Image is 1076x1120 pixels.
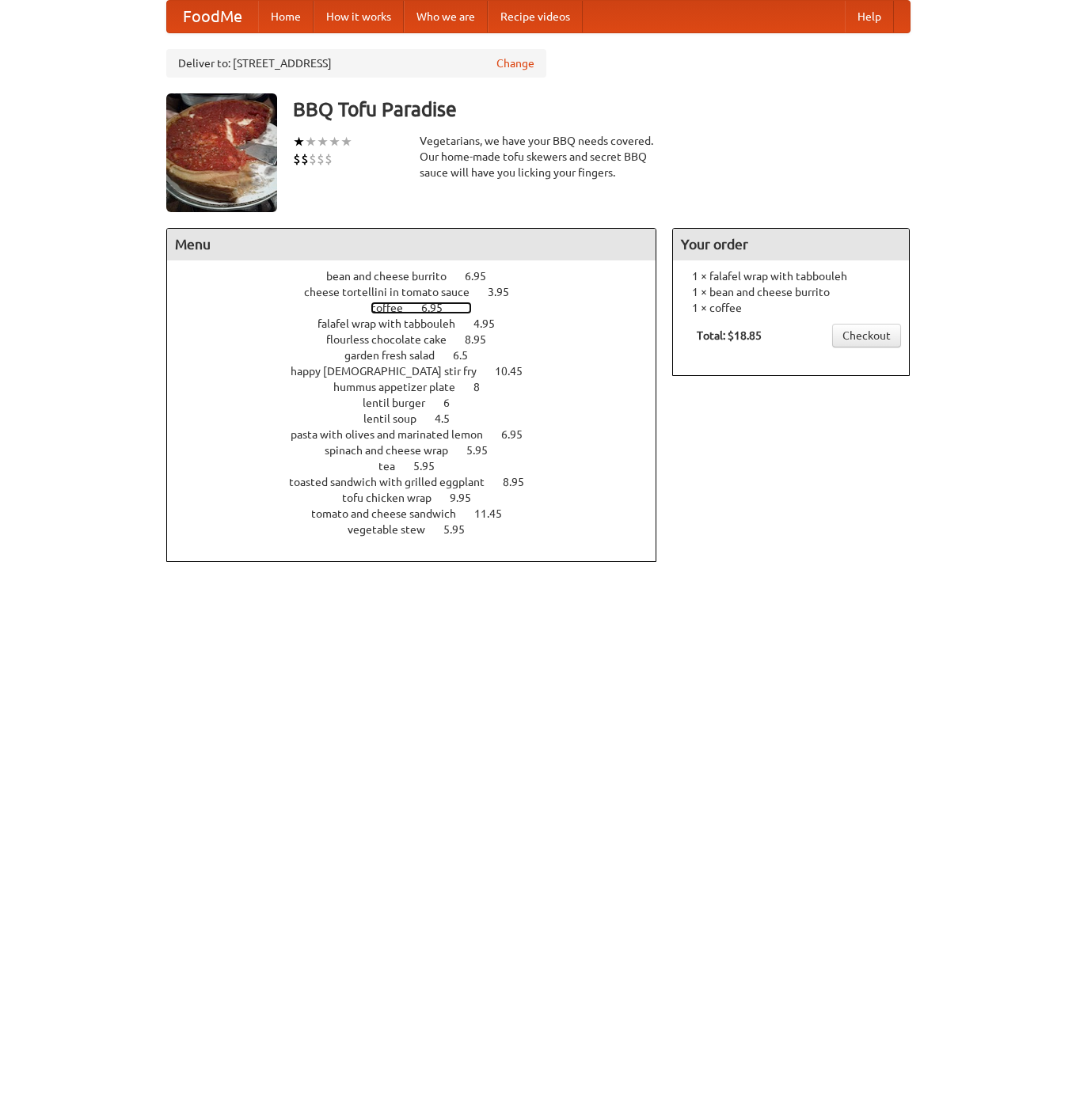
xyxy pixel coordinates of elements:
[697,329,762,342] b: Total: $18.85
[304,286,485,298] span: cheese tortellini in tomato sauce
[404,1,488,32] a: Who we are
[314,1,404,32] a: How it works
[258,1,314,32] a: Home
[325,444,517,457] a: spinach and cheese wrap 5.95
[348,523,494,536] a: vegetable stew 5.95
[832,324,901,347] a: Checkout
[301,150,309,168] li: $
[378,460,464,473] a: tea 5.95
[363,397,479,409] a: lentil burger 6
[371,302,472,314] a: coffee 6.95
[473,317,511,330] span: 4.95
[333,381,509,393] a: hummus appetizer plate 8
[317,317,471,330] span: falafel wrap with tabbouleh
[453,349,484,362] span: 6.5
[474,507,518,520] span: 11.45
[317,150,325,168] li: $
[363,412,432,425] span: lentil soup
[325,150,333,168] li: $
[317,317,524,330] a: falafel wrap with tabbouleh 4.95
[309,150,317,168] li: $
[466,444,504,457] span: 5.95
[166,49,546,78] div: Deliver to: [STREET_ADDRESS]
[326,333,462,346] span: flourless chocolate cake
[333,381,471,393] span: hummus appetizer plate
[326,270,515,283] a: bean and cheese burrito 6.95
[344,349,451,362] span: garden fresh salad
[421,302,458,314] span: 6.95
[344,349,497,362] a: garden fresh salad 6.5
[293,93,911,125] h3: BBQ Tofu Paradise
[496,55,534,71] a: Change
[325,444,464,457] span: spinach and cheese wrap
[465,270,502,283] span: 6.95
[443,523,481,536] span: 5.95
[681,284,901,300] li: 1 × bean and cheese burrito
[291,428,552,441] a: pasta with olives and marinated lemon 6.95
[450,492,487,504] span: 9.95
[413,460,451,473] span: 5.95
[443,397,466,409] span: 6
[681,268,901,284] li: 1 × falafel wrap with tabbouleh
[167,1,258,32] a: FoodMe
[326,333,515,346] a: flourless chocolate cake 8.95
[495,365,538,378] span: 10.45
[348,523,441,536] span: vegetable stew
[465,333,502,346] span: 8.95
[293,133,305,150] li: ★
[289,476,500,488] span: toasted sandwich with grilled eggplant
[371,302,419,314] span: coffee
[340,133,352,150] li: ★
[503,476,540,488] span: 8.95
[329,133,340,150] li: ★
[342,492,500,504] a: tofu chicken wrap 9.95
[293,150,301,168] li: $
[488,1,583,32] a: Recipe videos
[845,1,894,32] a: Help
[291,428,499,441] span: pasta with olives and marinated lemon
[488,286,525,298] span: 3.95
[673,229,909,260] h4: Your order
[311,507,472,520] span: tomato and cheese sandwich
[167,229,656,260] h4: Menu
[305,133,317,150] li: ★
[435,412,466,425] span: 4.5
[378,460,411,473] span: tea
[681,300,901,316] li: 1 × coffee
[317,133,329,150] li: ★
[311,507,531,520] a: tomato and cheese sandwich 11.45
[291,365,492,378] span: happy [DEMOGRAPHIC_DATA] stir fry
[473,381,496,393] span: 8
[363,397,441,409] span: lentil burger
[420,133,657,180] div: Vegetarians, we have your BBQ needs covered. Our home-made tofu skewers and secret BBQ sauce will...
[304,286,538,298] a: cheese tortellini in tomato sauce 3.95
[291,365,552,378] a: happy [DEMOGRAPHIC_DATA] stir fry 10.45
[326,270,462,283] span: bean and cheese burrito
[342,492,447,504] span: tofu chicken wrap
[501,428,538,441] span: 6.95
[289,476,553,488] a: toasted sandwich with grilled eggplant 8.95
[363,412,479,425] a: lentil soup 4.5
[166,93,277,212] img: angular.jpg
